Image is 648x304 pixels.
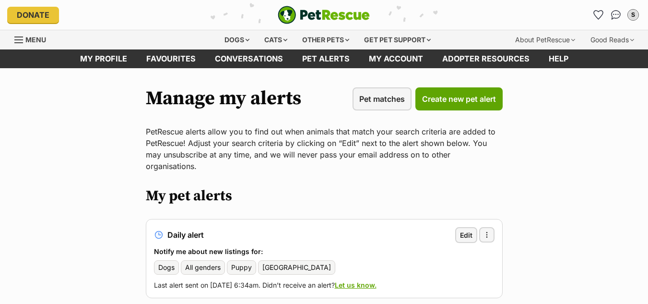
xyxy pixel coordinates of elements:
span: Daily alert [167,231,204,239]
a: Pet matches [353,87,412,110]
ul: Account quick links [591,7,641,23]
a: PetRescue [278,6,370,24]
a: Create new pet alert [415,87,503,110]
a: Donate [7,7,59,23]
h3: Notify me about new listings for: [154,247,495,256]
a: Pet alerts [293,49,359,68]
span: All genders [185,263,221,272]
p: Last alert sent on [DATE] 6:34am. Didn’t receive an alert? [154,280,495,290]
a: Let us know. [335,281,377,289]
p: PetRescue alerts allow you to find out when animals that match your search criteria are added to ... [146,126,503,172]
a: Conversations [608,7,624,23]
div: S [628,10,638,20]
button: My account [625,7,641,23]
div: About PetRescue [508,30,582,49]
a: My profile [71,49,137,68]
a: Favourites [137,49,205,68]
div: Get pet support [357,30,437,49]
span: Pet matches [359,93,405,105]
div: Cats [258,30,294,49]
a: Help [539,49,578,68]
span: Puppy [231,263,252,272]
img: chat-41dd97257d64d25036548639549fe6c8038ab92f7586957e7f3b1b290dea8141.svg [611,10,621,20]
div: Dogs [218,30,256,49]
a: Adopter resources [433,49,539,68]
a: Edit [455,227,477,243]
h1: Manage my alerts [146,87,301,109]
span: Edit [460,230,472,240]
h2: My pet alerts [146,187,503,205]
img: logo-e224e6f780fb5917bec1dbf3a21bbac754714ae5b6737aabdf751b685950b380.svg [278,6,370,24]
a: Favourites [591,7,606,23]
a: My account [359,49,433,68]
span: Create new pet alert [422,93,496,105]
div: Good Reads [584,30,641,49]
a: conversations [205,49,293,68]
span: [GEOGRAPHIC_DATA] [262,263,331,272]
span: Dogs [158,263,175,272]
span: Menu [25,36,46,44]
a: Menu [14,30,53,48]
div: Other pets [295,30,356,49]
